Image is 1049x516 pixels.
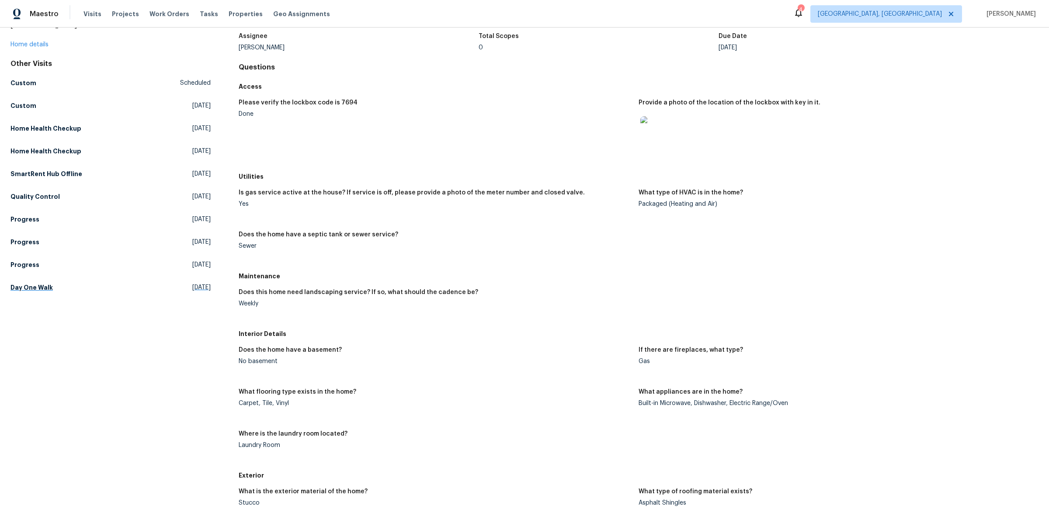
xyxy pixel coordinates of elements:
h4: Questions [239,63,1039,72]
h5: Day One Walk [10,283,53,292]
span: [DATE] [192,124,211,133]
h5: What type of roofing material exists? [639,488,752,495]
h5: Access [239,82,1039,91]
h5: Home Health Checkup [10,147,81,156]
span: [DATE] [192,192,211,201]
span: [DATE] [192,215,211,224]
span: Properties [229,10,263,18]
h5: If there are fireplaces, what type? [639,347,743,353]
h5: Where is the laundry room located? [239,431,347,437]
h5: Custom [10,79,36,87]
a: CustomScheduled [10,75,211,91]
h5: What type of HVAC is in the home? [639,190,743,196]
div: 0 [479,45,719,51]
h5: Progress [10,260,39,269]
h5: Progress [10,215,39,224]
div: Done [239,111,632,117]
span: Projects [112,10,139,18]
div: Laundry Room [239,442,632,448]
h5: Does the home have a septic tank or sewer service? [239,232,398,238]
a: Progress[DATE] [10,234,211,250]
h5: Utilities [239,172,1039,181]
div: Yes [239,201,632,207]
h5: Exterior [239,471,1039,480]
span: Maestro [30,10,59,18]
a: SmartRent Hub Offline[DATE] [10,166,211,182]
h5: Custom [10,101,36,110]
h5: What flooring type exists in the home? [239,389,356,395]
span: [DATE] [192,260,211,269]
a: Home Health Checkup[DATE] [10,121,211,136]
a: Progress[DATE] [10,211,211,227]
div: 4 [798,5,804,14]
span: Work Orders [149,10,189,18]
h5: Maintenance [239,272,1039,281]
a: Home Health Checkup[DATE] [10,143,211,159]
h5: Is gas service active at the house? If service is off, please provide a photo of the meter number... [239,190,585,196]
h5: What is the exterior material of the home? [239,488,368,495]
span: [GEOGRAPHIC_DATA], [GEOGRAPHIC_DATA] [818,10,942,18]
h5: What appliances are in the home? [639,389,743,395]
span: Visits [83,10,101,18]
h5: Total Scopes [479,33,519,39]
span: [DATE] [192,283,211,292]
div: Asphalt Shingles [639,500,1032,506]
div: Other Visits [10,59,211,68]
span: Scheduled [180,79,211,87]
span: [DATE] [192,147,211,156]
a: Home details [10,42,49,48]
h5: Due Date [719,33,747,39]
div: Stucco [239,500,632,506]
div: [DATE] [719,45,959,51]
span: Tasks [200,11,218,17]
div: Carpet, Tile, Vinyl [239,400,632,406]
span: Geo Assignments [273,10,330,18]
h5: Interior Details [239,329,1039,338]
h5: Does the home have a basement? [239,347,342,353]
a: Custom[DATE] [10,98,211,114]
div: Packaged (Heating and Air) [639,201,1032,207]
a: Day One Walk[DATE] [10,280,211,295]
span: [DATE] [192,238,211,246]
h5: Does this home need landscaping service? If so, what should the cadence be? [239,289,478,295]
a: Quality Control[DATE] [10,189,211,204]
a: Progress[DATE] [10,257,211,273]
h5: Provide a photo of the location of the lockbox with key in it. [639,100,820,106]
div: Gas [639,358,1032,364]
h5: Assignee [239,33,267,39]
h5: Please verify the lockbox code is 7694 [239,100,358,106]
span: [PERSON_NAME] [983,10,1036,18]
div: [PERSON_NAME] [239,45,479,51]
h5: Progress [10,238,39,246]
div: Built-in Microwave, Dishwasher, Electric Range/Oven [639,400,1032,406]
h5: Quality Control [10,192,60,201]
div: No basement [239,358,632,364]
h5: Home Health Checkup [10,124,81,133]
div: Weekly [239,301,632,307]
span: [DATE] [192,101,211,110]
div: Sewer [239,243,632,249]
span: [DATE] [192,170,211,178]
h5: SmartRent Hub Offline [10,170,82,178]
